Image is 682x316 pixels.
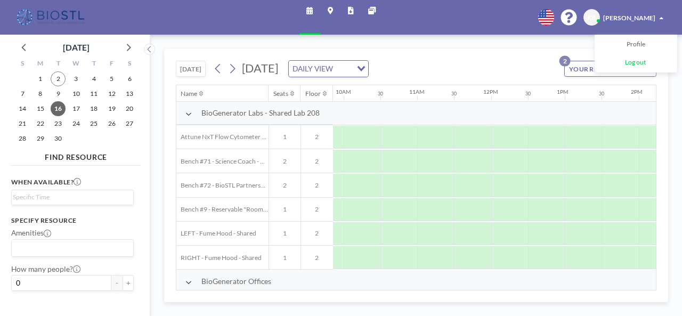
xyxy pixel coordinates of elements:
[336,88,351,95] div: 10AM
[11,264,80,273] label: How many people?
[51,71,66,86] span: Tuesday, September 2, 2025
[63,40,90,55] div: [DATE]
[104,116,119,131] span: Friday, September 26, 2025
[51,131,66,146] span: Tuesday, September 30, 2025
[564,61,656,77] button: YOUR RESERVATIONS2
[483,88,498,95] div: 12PM
[269,254,301,262] span: 1
[120,58,138,71] div: S
[15,101,30,116] span: Sunday, September 14, 2025
[269,229,301,237] span: 1
[50,58,67,71] div: T
[269,157,301,165] span: 2
[603,14,655,22] span: [PERSON_NAME]
[176,254,262,262] span: RIGHT - Fume Hood - Shared
[33,116,48,131] span: Monday, September 22, 2025
[122,116,137,131] span: Saturday, September 27, 2025
[123,275,134,290] button: +
[409,88,425,95] div: 11AM
[122,71,137,86] span: Saturday, September 6, 2025
[269,205,301,213] span: 1
[201,108,320,117] span: BioGenerator Labs - Shared Lab 208
[269,133,301,141] span: 1
[181,90,197,98] div: Name
[12,190,133,205] div: Search for option
[176,133,269,141] span: Attune NxT Flow Cytometer - Bench #25
[11,149,141,161] h4: FIND RESOURCE
[69,86,84,101] span: Wednesday, September 10, 2025
[86,71,101,86] span: Thursday, September 4, 2025
[15,131,30,146] span: Sunday, September 28, 2025
[11,216,134,224] h3: Specify resource
[625,58,646,67] span: Log out
[176,157,269,165] span: Bench #71 - Science Coach - BioSTL Bench
[51,86,66,101] span: Tuesday, September 9, 2025
[104,71,119,86] span: Friday, September 5, 2025
[85,58,103,71] div: T
[557,88,569,95] div: 1PM
[201,277,271,286] span: BioGenerator Offices
[51,101,66,116] span: Tuesday, September 16, 2025
[301,229,334,237] span: 2
[13,242,127,254] input: Search for option
[451,91,457,97] div: 30
[599,91,604,97] div: 30
[301,157,334,165] span: 2
[587,13,596,21] span: KB
[289,61,368,77] div: Search for option
[104,101,119,116] span: Friday, September 19, 2025
[627,40,645,49] span: Profile
[11,228,51,237] label: Amenities
[631,88,643,95] div: 2PM
[69,71,84,86] span: Wednesday, September 3, 2025
[176,61,206,77] button: [DATE]
[595,54,677,72] a: Log out
[273,90,288,98] div: Seats
[14,58,31,71] div: S
[31,58,49,71] div: M
[111,275,123,290] button: -
[595,35,677,54] a: Profile
[301,181,334,189] span: 2
[336,63,351,75] input: Search for option
[15,116,30,131] span: Sunday, September 21, 2025
[291,63,335,75] span: DAILY VIEW
[15,86,30,101] span: Sunday, September 7, 2025
[301,205,334,213] span: 2
[33,86,48,101] span: Monday, September 8, 2025
[51,116,66,131] span: Tuesday, September 23, 2025
[33,131,48,146] span: Monday, September 29, 2025
[86,86,101,101] span: Thursday, September 11, 2025
[69,116,84,131] span: Wednesday, September 24, 2025
[12,240,133,256] div: Search for option
[86,101,101,116] span: Thursday, September 18, 2025
[104,86,119,101] span: Friday, September 12, 2025
[305,90,321,98] div: Floor
[15,8,88,27] img: organization-logo
[33,101,48,116] span: Monday, September 15, 2025
[69,101,84,116] span: Wednesday, September 17, 2025
[301,133,334,141] span: 2
[86,116,101,131] span: Thursday, September 25, 2025
[269,181,301,189] span: 2
[301,254,334,262] span: 2
[176,205,269,213] span: Bench #9 - Reservable "RoomZilla" Bench
[525,91,531,97] div: 30
[559,55,571,67] p: 2
[176,181,269,189] span: Bench #72 - BioSTL Partnerships & Apprenticeships Bench
[13,192,127,202] input: Search for option
[103,58,120,71] div: F
[176,229,257,237] span: LEFT - Fume Hood - Shared
[242,61,278,75] span: [DATE]
[67,58,85,71] div: W
[378,91,383,97] div: 30
[122,86,137,101] span: Saturday, September 13, 2025
[122,101,137,116] span: Saturday, September 20, 2025
[33,71,48,86] span: Monday, September 1, 2025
